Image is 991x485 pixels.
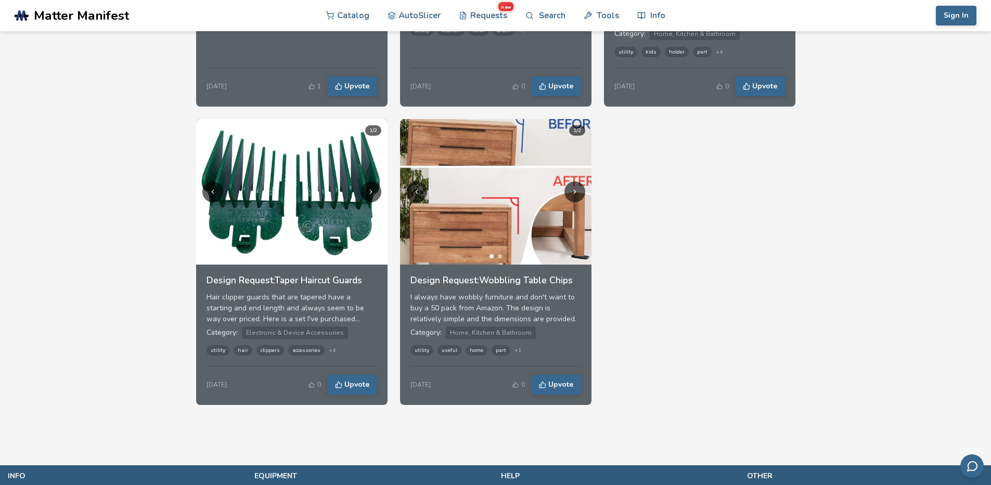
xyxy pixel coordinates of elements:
[317,83,321,90] span: 1
[548,82,573,90] span: Upvote
[410,381,431,388] div: [DATE]
[361,181,381,202] button: Next image
[501,470,737,481] p: help
[410,327,442,337] span: Category:
[207,275,377,285] h3: Design Request: Taper Haircut Guards
[344,381,369,389] span: Upvote
[365,125,381,136] div: 1 / 2
[207,345,229,356] span: utility
[410,275,581,292] a: Design Request:Wobbling Table Chips
[294,254,298,258] button: Go to image 2
[256,345,284,356] span: clippers
[490,254,494,258] button: Go to image 1
[716,49,723,55] span: + 4
[207,275,377,292] a: Design Request:Taper Haircut Guards
[410,275,581,285] h3: Design Request: Wobbling Table Chips
[936,6,976,25] button: Sign In
[410,83,431,90] div: [DATE]
[531,375,581,395] button: Upvote
[327,375,377,395] button: Upvote
[960,454,984,478] button: Send feedback via email
[665,47,689,57] span: holder
[735,76,785,96] button: Upvote
[548,381,573,389] span: Upvote
[514,347,521,353] span: + 1
[650,28,740,40] span: Home, Kitchen & Bathroom
[207,381,227,388] div: [DATE]
[614,29,646,38] span: Category:
[410,345,433,356] span: utility
[466,345,487,356] span: home
[614,83,635,90] div: [DATE]
[521,381,525,388] span: 0
[286,254,290,258] button: Go to image 1
[498,254,502,258] button: Go to image 2
[234,345,252,356] span: hair
[569,125,585,136] div: 1 / 2
[207,292,377,324] p: Hair clipper guards that are tapered have a starting and end length and always seem to be way ove...
[725,83,729,90] span: 0
[202,181,223,202] button: Previous image
[410,292,581,324] div: I always have wobbly furniture and don't want to buy a 50 pack from Amazon. The design is relativ...
[196,119,388,265] img: Taper Haircut Guards
[521,83,525,90] span: 0
[242,326,348,339] span: Electronic & Device Accessories
[531,76,581,96] button: Upvote
[406,181,427,202] button: Previous image
[288,345,325,356] span: accessories
[329,347,336,353] span: + 4
[693,47,712,57] span: part
[344,82,369,90] span: Upvote
[437,345,461,356] span: useful
[8,470,244,481] p: info
[519,28,525,34] span: + 2
[317,381,321,388] span: 0
[492,345,510,356] span: part
[34,8,129,23] span: Matter Manifest
[498,2,514,11] span: new
[614,47,637,57] span: utility
[446,326,536,339] span: Home, Kitchen & Bathroom
[752,82,777,90] span: Upvote
[747,470,983,481] p: other
[254,470,491,481] p: equipment
[641,47,661,57] span: kids
[564,181,585,202] button: Next image
[207,83,227,90] div: [DATE]
[207,327,238,337] span: Category:
[400,119,591,265] img: Wobbling Table Chips
[327,76,377,96] button: Upvote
